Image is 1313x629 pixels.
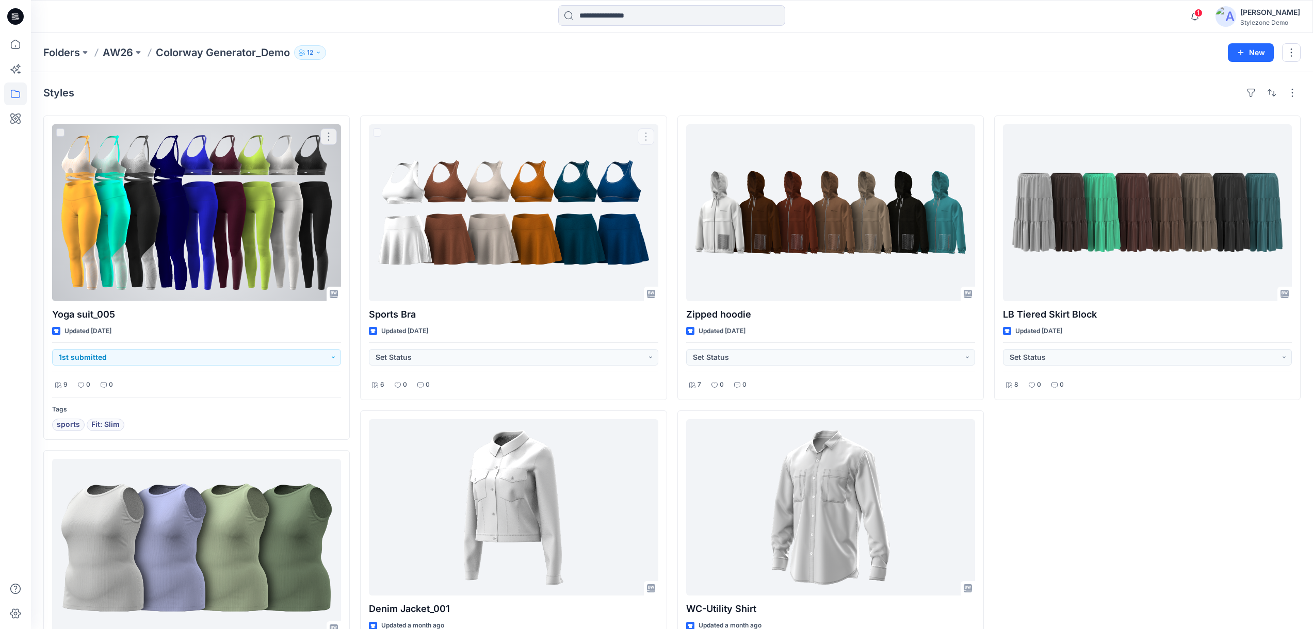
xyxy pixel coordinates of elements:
[720,379,724,390] p: 0
[1003,124,1292,301] a: LB Tiered Skirt Block
[52,404,341,415] p: Tags
[43,45,80,60] a: Folders
[1003,307,1292,322] p: LB Tiered Skirt Block
[686,307,975,322] p: Zipped hoodie
[52,124,341,301] a: Yoga suit_005
[307,47,313,58] p: 12
[1194,9,1203,17] span: 1
[369,124,658,301] a: Sports Bra
[380,379,384,390] p: 6
[91,419,120,431] span: Fit: Slim
[1228,43,1274,62] button: New
[1215,6,1236,27] img: avatar
[699,326,745,337] p: Updated [DATE]
[103,45,133,60] a: AW26
[686,419,975,596] a: WC-Utility Shirt
[1240,6,1300,19] div: [PERSON_NAME]
[43,87,74,99] h4: Styles
[369,602,658,616] p: Denim Jacket_001
[742,379,747,390] p: 0
[1015,326,1062,337] p: Updated [DATE]
[686,124,975,301] a: Zipped hoodie
[1240,19,1300,26] div: Stylezone Demo
[403,379,407,390] p: 0
[1060,379,1064,390] p: 0
[156,45,290,60] p: Colorway Generator_Demo
[426,379,430,390] p: 0
[86,379,90,390] p: 0
[64,326,111,337] p: Updated [DATE]
[109,379,113,390] p: 0
[369,419,658,596] a: Denim Jacket_001
[52,307,341,322] p: Yoga suit_005
[381,326,428,337] p: Updated [DATE]
[686,602,975,616] p: WC-Utility Shirt
[1014,379,1018,390] p: 8
[63,379,68,390] p: 9
[57,419,80,431] span: sports
[294,45,326,60] button: 12
[369,307,658,322] p: Sports Bra
[1037,379,1041,390] p: 0
[698,379,701,390] p: 7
